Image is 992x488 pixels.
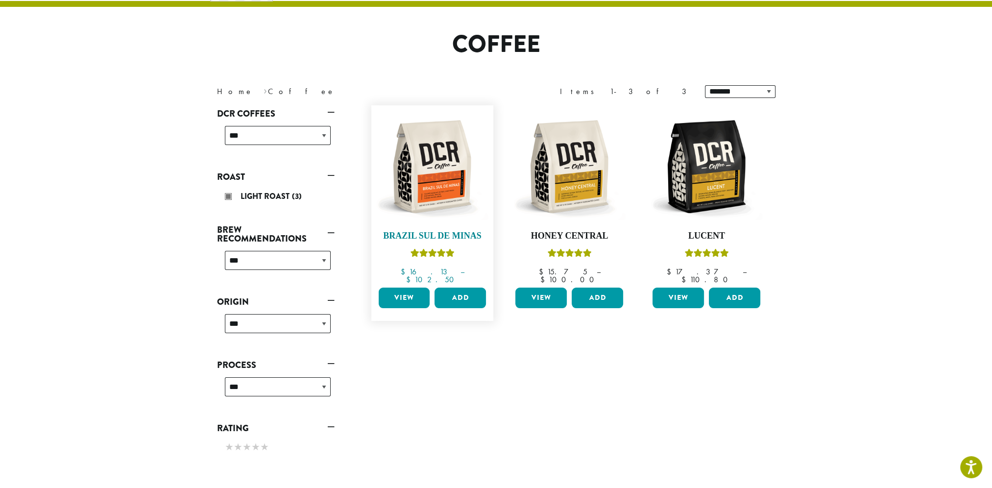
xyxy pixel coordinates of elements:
bdi: 100.00 [540,274,599,285]
bdi: 110.80 [681,274,732,285]
a: Origin [217,293,335,310]
img: DCR-12oz-Lucent-Stock-scaled.png [650,110,763,223]
h4: Lucent [650,231,763,242]
div: Rated 5.00 out of 5 [547,247,591,262]
a: Brazil Sul De MinasRated 5.00 out of 5 [376,110,489,284]
button: Add [572,288,623,308]
span: ★ [260,440,269,454]
span: › [264,82,267,98]
a: Honey CentralRated 5.00 out of 5 [513,110,626,284]
a: LucentRated 5.00 out of 5 [650,110,763,284]
span: (3) [292,191,302,202]
a: Home [217,86,253,97]
img: DCR-12oz-Brazil-Sul-De-Minas-Stock-scaled.png [376,110,488,223]
a: View [379,288,430,308]
div: Origin [217,310,335,345]
div: Process [217,373,335,408]
span: $ [540,274,549,285]
h4: Brazil Sul De Minas [376,231,489,242]
h1: Coffee [210,30,783,59]
a: Process [217,357,335,373]
bdi: 17.37 [667,267,733,277]
div: Rated 5.00 out of 5 [684,247,728,262]
div: DCR Coffees [217,122,335,157]
button: Add [709,288,760,308]
nav: Breadcrumb [217,86,482,98]
a: View [653,288,704,308]
div: Items 1-3 of 3 [560,86,690,98]
a: View [515,288,567,308]
bdi: 102.50 [406,274,459,285]
span: $ [681,274,689,285]
a: DCR Coffees [217,105,335,122]
span: – [743,267,747,277]
div: Rated 5.00 out of 5 [410,247,454,262]
span: $ [538,267,547,277]
bdi: 16.13 [400,267,451,277]
span: ★ [251,440,260,454]
h4: Honey Central [513,231,626,242]
span: – [460,267,464,277]
span: Light Roast [241,191,292,202]
span: $ [400,267,409,277]
span: $ [406,274,414,285]
div: Roast [217,185,335,210]
a: Brew Recommendations [217,221,335,247]
span: $ [667,267,675,277]
button: Add [435,288,486,308]
div: Rating [217,437,335,459]
a: Roast [217,169,335,185]
img: DCR-12oz-Honey-Central-Stock-scaled.png [513,110,626,223]
span: – [596,267,600,277]
span: ★ [242,440,251,454]
bdi: 15.75 [538,267,587,277]
span: ★ [225,440,234,454]
a: Rating [217,420,335,437]
span: ★ [234,440,242,454]
div: Brew Recommendations [217,247,335,282]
